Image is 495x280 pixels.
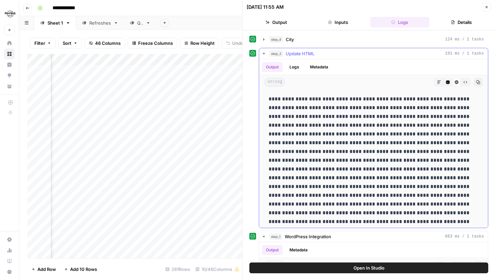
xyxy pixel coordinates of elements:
[37,266,56,273] span: Add Row
[222,38,248,49] button: Undo
[85,38,125,49] button: 46 Columns
[34,40,45,46] span: Filter
[285,245,312,255] button: Metadata
[259,34,488,45] button: 124 ms / 1 tasks
[4,59,15,70] a: Insights
[269,36,283,43] span: step_4
[48,20,63,26] div: Sheet 1
[4,245,15,256] a: Usage
[70,266,97,273] span: Add 10 Rows
[247,17,306,28] button: Output
[308,17,367,28] button: Inputs
[445,36,484,42] span: 124 ms / 1 tasks
[34,16,76,30] a: Sheet 1
[269,50,283,57] span: step_2
[63,40,71,46] span: Sort
[285,62,303,72] button: Logs
[249,262,488,273] button: Open In Studio
[137,20,143,26] div: QA
[265,78,285,87] span: string
[4,49,15,59] a: Browse
[124,16,156,30] a: QA
[4,5,15,22] button: Workspace: Hard Rock Digital
[259,231,488,242] button: 663 ms / 1 tasks
[269,233,282,240] span: step_1
[4,70,15,81] a: Opportunities
[432,17,491,28] button: Details
[180,38,219,49] button: Row Height
[262,62,283,72] button: Output
[285,233,331,240] span: WordPress Integration
[4,81,15,92] a: Your Data
[265,261,285,270] span: object
[4,8,16,20] img: Hard Rock Digital Logo
[259,48,488,59] button: 191 ms / 1 tasks
[262,245,283,255] button: Output
[353,265,384,271] span: Open In Studio
[27,264,60,275] button: Add Row
[259,59,488,228] div: 191 ms / 1 tasks
[163,264,193,275] div: 281 Rows
[193,264,242,275] div: 10/46 Columns
[232,40,244,46] span: Undo
[4,234,15,245] a: Settings
[370,17,429,28] button: Logs
[247,4,284,10] div: [DATE] 11:55 AM
[286,36,294,43] span: City
[89,20,111,26] div: Refreshes
[4,256,15,267] a: Learning Hub
[58,38,82,49] button: Sort
[286,50,314,57] span: Update HTML
[76,16,124,30] a: Refreshes
[4,38,15,49] a: Home
[30,38,56,49] button: Filter
[190,40,215,46] span: Row Height
[60,264,101,275] button: Add 10 Rows
[95,40,121,46] span: 46 Columns
[128,38,177,49] button: Freeze Columns
[4,267,15,277] button: Help + Support
[445,234,484,240] span: 663 ms / 1 tasks
[138,40,173,46] span: Freeze Columns
[306,62,332,72] button: Metadata
[445,51,484,57] span: 191 ms / 1 tasks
